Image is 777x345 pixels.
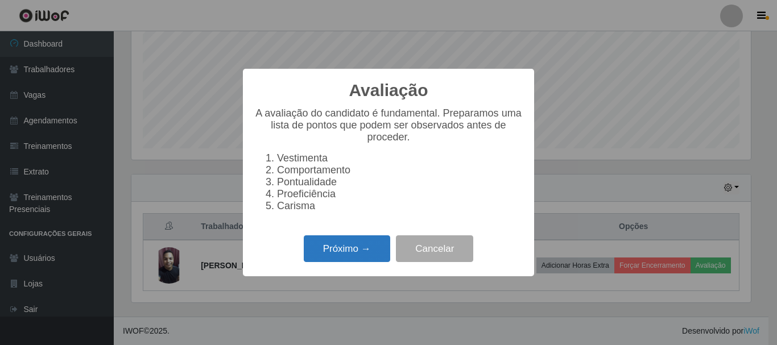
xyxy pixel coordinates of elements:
li: Pontualidade [277,176,523,188]
h2: Avaliação [349,80,428,101]
button: Cancelar [396,235,473,262]
li: Proeficiência [277,188,523,200]
li: Comportamento [277,164,523,176]
li: Carisma [277,200,523,212]
button: Próximo → [304,235,390,262]
li: Vestimenta [277,152,523,164]
p: A avaliação do candidato é fundamental. Preparamos uma lista de pontos que podem ser observados a... [254,107,523,143]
